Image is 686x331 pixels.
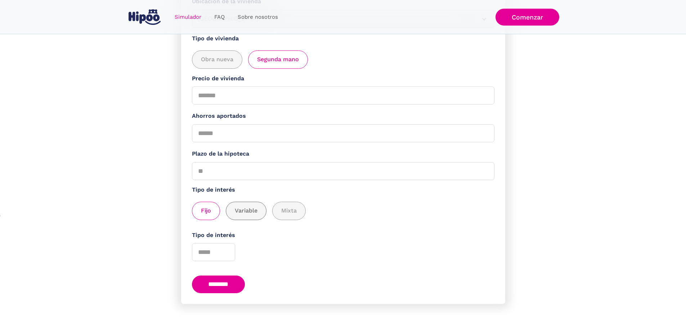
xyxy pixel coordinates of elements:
label: Tipo de interés [192,231,494,240]
a: Simulador [168,10,208,24]
label: Tipo de vivienda [192,34,494,43]
span: Mixta [281,206,297,215]
a: Sobre nosotros [231,10,284,24]
span: Obra nueva [201,55,233,64]
a: FAQ [208,10,231,24]
label: Ahorros aportados [192,112,494,121]
a: home [127,6,162,28]
label: Tipo de interés [192,185,494,194]
a: Comenzar [496,9,559,26]
span: Variable [235,206,257,215]
label: Plazo de la hipoteca [192,149,494,158]
span: Fijo [201,206,211,215]
label: Precio de vivienda [192,74,494,83]
div: add_description_here [192,202,494,220]
span: Segunda mano [257,55,299,64]
div: add_description_here [192,50,494,69]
